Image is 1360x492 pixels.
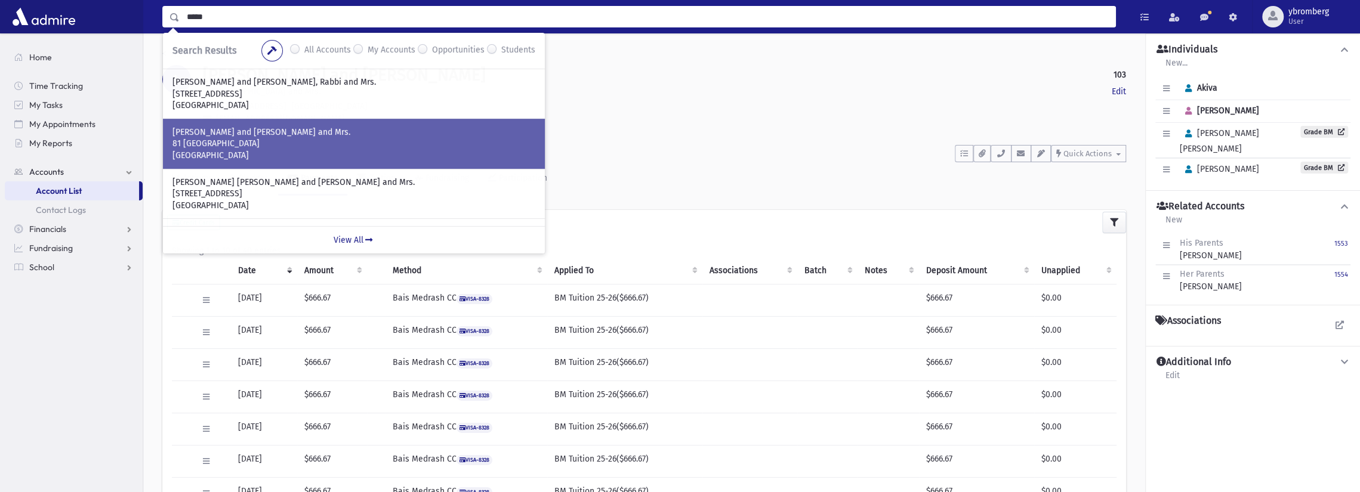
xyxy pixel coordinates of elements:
[1165,369,1180,390] a: Edit
[1288,17,1329,26] span: User
[304,44,351,58] label: All Accounts
[457,391,493,401] span: VISA-8328
[1165,213,1183,234] a: New
[547,380,702,413] td: BM Tuition 25-26($666.67)
[1155,44,1350,56] button: Individuals
[1334,237,1348,262] a: 1553
[29,138,72,148] span: My Reports
[457,358,493,369] span: VISA-8328
[919,284,1034,316] td: $666.67
[1034,284,1117,316] td: $0.00
[1180,128,1259,154] span: [PERSON_NAME] [PERSON_NAME]
[919,380,1034,413] td: $666.67
[5,200,143,219] a: Contact Logs
[297,257,367,284] th: Amount: activate to sort column ascending
[172,245,1117,257] div: Showing 1 to 10 of 40 entries
[1034,413,1117,445] td: $0.00
[297,284,367,316] td: $666.67
[1334,271,1348,279] small: 1554
[1063,149,1112,158] span: Quick Actions
[1288,7,1329,17] span: ybromberg
[702,257,797,284] th: Associations: activate to sort column ascending
[547,413,702,445] td: BM Tuition 25-26($666.67)
[1034,257,1117,284] th: Unapplied: activate to sort column ascending
[1034,380,1117,413] td: $0.00
[1034,348,1117,380] td: $0.00
[297,445,367,477] td: $666.67
[1334,268,1348,293] a: 1554
[172,76,535,88] p: [PERSON_NAME] and [PERSON_NAME], Rabbi and Mrs.
[172,188,535,200] p: [STREET_ADDRESS]
[5,239,143,258] a: Fundraising
[1157,356,1231,369] h4: Additional Info
[162,49,206,59] a: Accounts
[5,258,143,277] a: School
[162,48,206,65] nav: breadcrumb
[180,6,1115,27] input: Search
[162,65,191,94] div: L
[231,380,297,413] td: [DATE]
[547,316,702,348] td: BM Tuition 25-26($666.67)
[1180,106,1259,116] span: [PERSON_NAME]
[1051,145,1126,162] button: Quick Actions
[5,115,143,134] a: My Appointments
[1034,445,1117,477] td: $0.00
[163,226,545,253] a: View All
[5,134,143,153] a: My Reports
[172,200,535,212] p: [GEOGRAPHIC_DATA]
[1300,126,1348,138] a: Grade BM
[172,177,535,188] p: [PERSON_NAME] [PERSON_NAME] and [PERSON_NAME] and Mrs.
[547,284,702,316] td: BM Tuition 25-26($666.67)
[858,257,919,284] th: Notes: activate to sort column ascending
[5,76,143,95] a: Time Tracking
[386,257,548,284] th: Method: activate to sort column ascending
[432,44,485,58] label: Opportunities
[1180,237,1242,262] div: [PERSON_NAME]
[1155,356,1350,369] button: Additional Info
[231,348,297,380] td: [DATE]
[231,445,297,477] td: [DATE]
[172,45,236,56] span: Search Results
[547,445,702,477] td: BM Tuition 25-26($666.67)
[1180,83,1217,93] span: Akiva
[231,284,297,316] td: [DATE]
[386,316,548,348] td: Bais Medrash CC
[172,150,535,162] p: [GEOGRAPHIC_DATA]
[5,48,143,67] a: Home
[29,81,83,91] span: Time Tracking
[36,205,86,215] span: Contact Logs
[5,95,143,115] a: My Tasks
[386,380,548,413] td: Bais Medrash CC
[297,316,367,348] td: $666.67
[919,348,1034,380] td: $666.67
[1034,316,1117,348] td: $0.00
[5,219,143,239] a: Financials
[919,257,1034,284] th: Deposit Amount: activate to sort column ascending
[231,316,297,348] td: [DATE]
[457,326,493,336] span: VISA-8328
[1155,315,1221,327] h4: Associations
[457,294,493,304] span: VISA-8328
[547,257,702,284] th: Applied To: activate to sort column ascending
[386,445,548,477] td: Bais Medrash CC
[29,119,95,129] span: My Appointments
[5,181,139,200] a: Account List
[231,257,297,284] th: Date: activate to sort column ascending
[1180,238,1223,248] span: His Parents
[1165,56,1188,78] a: New...
[797,257,858,284] th: Batch: activate to sort column ascending
[172,126,535,138] p: [PERSON_NAME] and [PERSON_NAME] and Mrs.
[1334,240,1348,247] small: 1553
[1157,200,1244,213] h4: Related Accounts
[172,100,535,112] p: [GEOGRAPHIC_DATA]
[231,413,297,445] td: [DATE]
[5,162,143,181] a: Accounts
[368,44,415,58] label: My Accounts
[501,44,535,58] label: Students
[1114,69,1126,81] strong: 103
[1180,164,1259,174] span: [PERSON_NAME]
[457,455,493,465] span: VISA-8328
[29,166,64,177] span: Accounts
[297,413,367,445] td: $666.67
[386,284,548,316] td: Bais Medrash CC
